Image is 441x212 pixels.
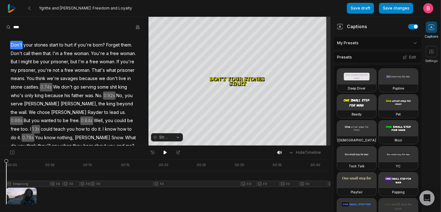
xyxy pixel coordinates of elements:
span: that. [42,49,52,58]
span: 0.78s [21,134,34,142]
span: your [23,41,33,49]
span: free [109,49,119,58]
span: I [18,58,20,66]
span: you [17,142,26,150]
h3: YC [396,164,401,169]
span: I'm [78,58,85,66]
span: if [73,41,77,49]
span: beyond [116,100,134,108]
span: shit [109,83,118,91]
span: king [34,91,44,100]
span: his [64,91,71,100]
span: them. [120,41,133,49]
h3: Playfair [351,190,363,195]
div: Captions [337,23,367,30]
span: could [114,116,127,125]
span: because [79,74,98,83]
h3: Pet [396,112,401,117]
span: because [44,91,64,100]
span: to [59,41,64,49]
span: 0.74s [40,83,52,91]
span: a [60,66,64,75]
span: the [10,108,18,117]
button: Streaming [151,133,183,141]
span: not [52,66,60,75]
span: prisoner [117,66,135,75]
span: know [104,125,117,134]
span: hurt [64,41,73,49]
span: I [29,125,32,134]
span: If [116,58,120,66]
span: them [31,49,42,58]
span: to [104,108,109,117]
span: know [44,134,56,142]
span: Ygritte and [PERSON_NAME]: Freedom and Loyalty [39,6,132,11]
span: lead [109,108,119,117]
button: Save changes [379,3,413,14]
span: You [26,74,35,83]
span: do [10,142,17,150]
span: [PERSON_NAME] [23,100,60,108]
span: But [23,116,31,125]
span: live [118,74,127,83]
span: serving [80,83,97,91]
span: We [28,108,36,117]
span: a [59,49,63,58]
span: means. [10,74,26,83]
span: free [64,66,74,75]
span: I'm [52,49,59,58]
span: 0.66s [10,116,23,125]
span: woman. [119,49,136,58]
span: call [23,49,31,58]
span: wall. [18,108,28,117]
span: king [118,83,128,91]
span: [PERSON_NAME], [60,100,98,108]
button: Save draft [347,3,374,14]
span: prisoner, [50,58,70,66]
span: be [127,116,134,125]
span: 0.92s [103,91,116,100]
button: HideTimeline [287,148,323,157]
span: could [40,125,53,134]
span: you [31,116,40,125]
span: we [98,74,106,83]
span: nothing, [56,134,74,142]
span: prisoner, [17,66,37,75]
span: to [85,125,91,134]
span: how [75,125,85,134]
span: Streaming [159,134,170,140]
span: go [73,83,80,91]
div: My Presets [333,36,422,50]
span: stones [33,41,49,49]
span: [PERSON_NAME] [74,134,111,142]
span: woman. [99,58,116,66]
span: Settings [426,59,438,63]
span: wanted [40,116,57,125]
img: reap [8,4,16,13]
span: chose [36,108,51,117]
span: you're [120,58,135,66]
div: Presets [333,51,422,63]
span: about [94,142,107,150]
span: [PERSON_NAME] [51,108,87,117]
span: to [127,125,132,134]
span: free [89,58,99,66]
span: do [91,125,98,134]
h3: Popline [393,86,404,91]
span: You're [90,49,106,58]
span: castles. [23,83,40,91]
span: stone [10,83,23,91]
span: be [33,58,39,66]
div: Open Intercom Messenger [420,190,435,206]
span: born? [92,41,106,49]
span: too. [20,125,29,134]
span: Rayder [87,108,104,117]
span: No. [95,91,103,100]
span: think [26,142,37,150]
span: you're [37,66,52,75]
span: Captions [425,34,438,39]
span: woman. [74,66,91,75]
span: the [98,100,106,108]
span: in [127,74,131,83]
span: What [124,134,136,142]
